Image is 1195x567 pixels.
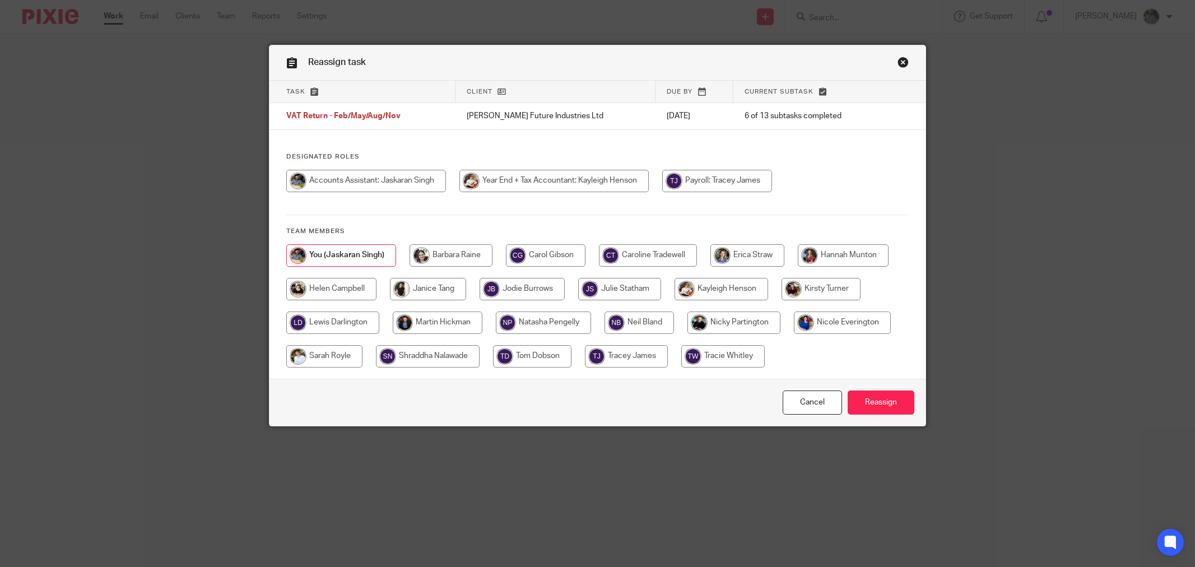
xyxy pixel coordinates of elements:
[286,227,909,236] h4: Team members
[898,57,909,72] a: Close this dialog window
[286,89,305,95] span: Task
[286,152,909,161] h4: Designated Roles
[286,113,401,120] span: VAT Return - Feb/May/Aug/Nov
[308,58,366,67] span: Reassign task
[848,391,914,415] input: Reassign
[667,89,692,95] span: Due by
[745,89,813,95] span: Current subtask
[467,110,644,122] p: [PERSON_NAME] Future Industries Ltd
[667,110,722,122] p: [DATE]
[783,391,842,415] a: Close this dialog window
[733,103,884,130] td: 6 of 13 subtasks completed
[467,89,492,95] span: Client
